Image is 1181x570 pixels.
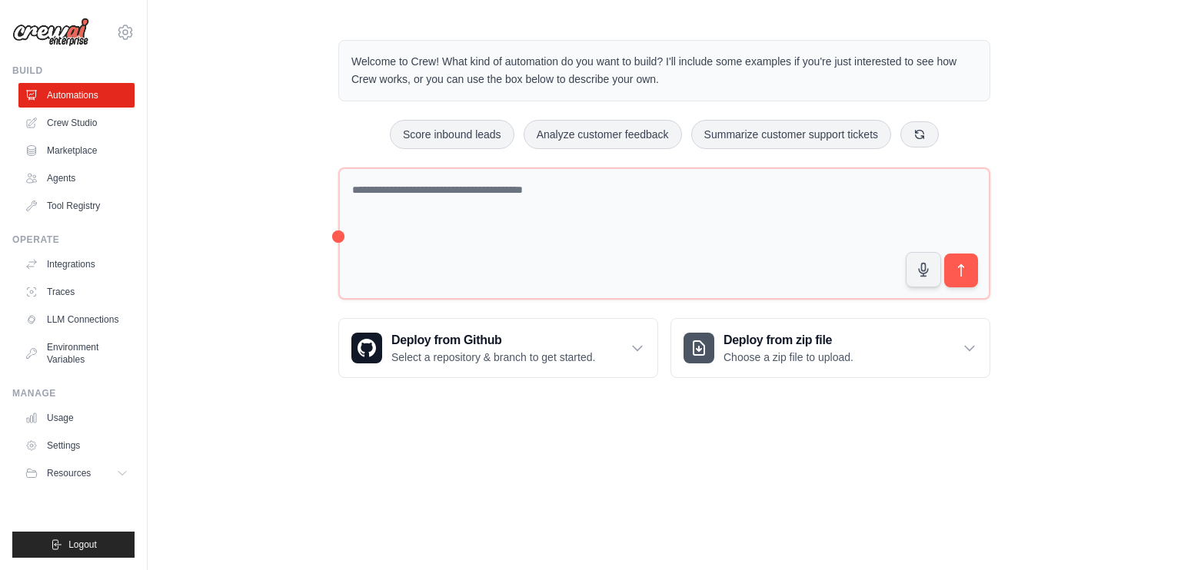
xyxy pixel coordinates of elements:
[724,350,853,365] p: Choose a zip file to upload.
[18,433,135,458] a: Settings
[391,350,595,365] p: Select a repository & branch to get started.
[18,406,135,430] a: Usage
[47,467,91,479] span: Resources
[12,387,135,399] div: Manage
[18,252,135,277] a: Integrations
[18,83,135,108] a: Automations
[18,166,135,191] a: Agents
[18,194,135,218] a: Tool Registry
[18,138,135,163] a: Marketplace
[18,335,135,372] a: Environment Variables
[524,120,682,149] button: Analyze customer feedback
[391,331,595,350] h3: Deploy from Github
[12,532,135,558] button: Logout
[12,234,135,246] div: Operate
[18,280,135,304] a: Traces
[351,53,977,88] p: Welcome to Crew! What kind of automation do you want to build? I'll include some examples if you'...
[12,18,89,47] img: Logo
[68,539,97,551] span: Logout
[724,331,853,350] h3: Deploy from zip file
[18,111,135,135] a: Crew Studio
[390,120,514,149] button: Score inbound leads
[12,65,135,77] div: Build
[18,461,135,485] button: Resources
[691,120,891,149] button: Summarize customer support tickets
[18,307,135,332] a: LLM Connections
